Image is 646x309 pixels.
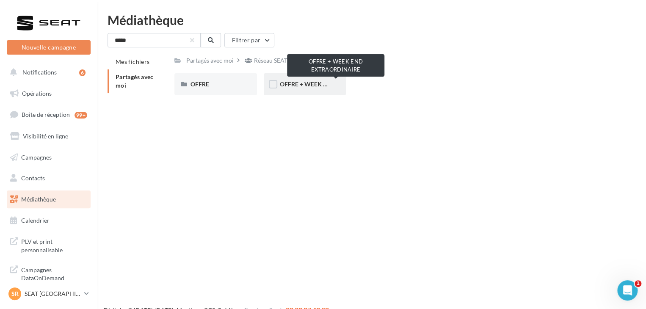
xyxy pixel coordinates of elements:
div: Médiathèque [108,14,636,26]
span: OFFRE + WEEK END EXTRAORDINAIRE [280,80,388,88]
span: SR [11,290,19,298]
a: Visibilité en ligne [5,127,92,145]
span: Boîte de réception [22,111,70,118]
span: Opérations [22,90,52,97]
p: SEAT [GEOGRAPHIC_DATA] [25,290,81,298]
div: 6 [79,69,86,76]
span: Partagés avec moi [116,73,154,89]
span: Calendrier [21,217,50,224]
span: Visibilité en ligne [23,132,68,140]
span: OFFRE [190,80,209,88]
div: 99+ [75,112,87,119]
span: PLV et print personnalisable [21,236,87,254]
a: Médiathèque [5,190,92,208]
a: Calendrier [5,212,92,229]
span: Campagnes DataOnDemand [21,264,87,282]
div: OFFRE + WEEK END EXTRAORDINAIRE [287,54,384,77]
a: SR SEAT [GEOGRAPHIC_DATA] [7,286,91,302]
button: Nouvelle campagne [7,40,91,55]
a: Opérations [5,85,92,102]
a: Boîte de réception99+ [5,105,92,124]
span: Contacts [21,174,45,182]
button: Filtrer par [224,33,274,47]
a: Campagnes [5,149,92,166]
span: Campagnes [21,153,52,160]
a: PLV et print personnalisable [5,232,92,257]
div: Partagés avec moi [186,56,234,65]
span: Mes fichiers [116,58,149,65]
span: Notifications [22,69,57,76]
a: Contacts [5,169,92,187]
div: Réseau SEAT [254,56,287,65]
iframe: Intercom live chat [617,280,638,301]
a: Campagnes DataOnDemand [5,261,92,286]
span: Médiathèque [21,196,56,203]
button: Notifications 6 [5,63,89,81]
span: 1 [635,280,641,287]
